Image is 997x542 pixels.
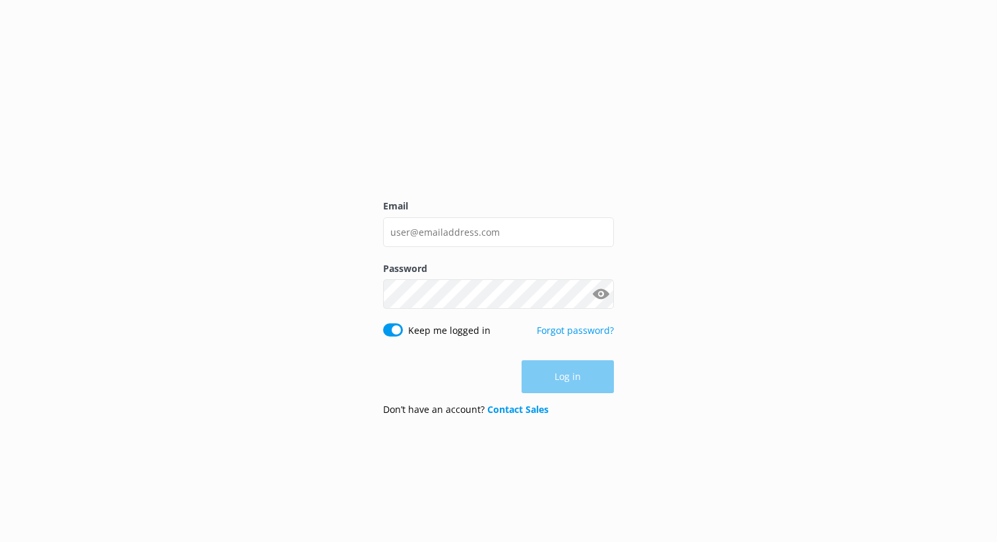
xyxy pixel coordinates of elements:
p: Don’t have an account? [383,402,549,417]
button: Show password [588,281,614,308]
a: Forgot password? [537,324,614,337]
label: Email [383,199,614,213]
a: Contact Sales [487,403,549,416]
label: Keep me logged in [408,323,491,338]
label: Password [383,261,614,276]
input: user@emailaddress.com [383,217,614,247]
